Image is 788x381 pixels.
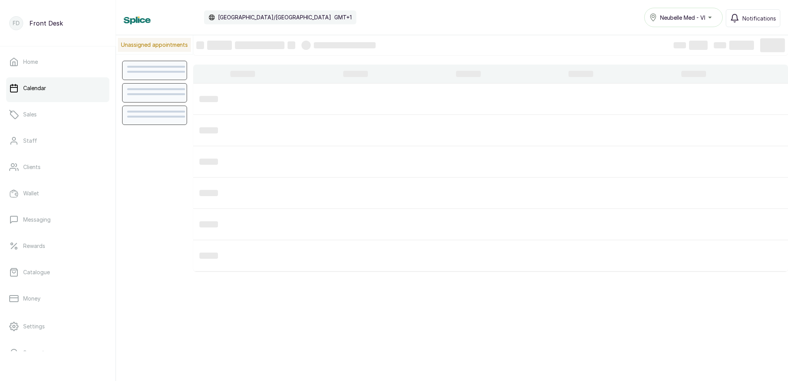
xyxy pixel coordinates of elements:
p: Front Desk [29,19,63,28]
span: Notifications [742,14,776,22]
a: Home [6,51,109,73]
p: Rewards [23,242,45,250]
p: FD [13,19,20,27]
a: Sales [6,104,109,125]
a: Settings [6,316,109,337]
a: Staff [6,130,109,152]
p: Staff [23,137,37,145]
p: Money [23,295,41,302]
a: Money [6,288,109,309]
a: Calendar [6,77,109,99]
p: Messaging [23,216,51,224]
a: Support [6,342,109,364]
p: Clients [23,163,41,171]
a: Messaging [6,209,109,231]
a: Clients [6,156,109,178]
p: [GEOGRAPHIC_DATA]/[GEOGRAPHIC_DATA] [218,14,331,21]
p: Home [23,58,38,66]
p: Support [23,349,44,357]
button: Neubelle Med - VI [644,8,723,27]
p: Unassigned appointments [118,38,191,52]
p: Wallet [23,190,39,197]
a: Wallet [6,183,109,204]
p: Settings [23,323,45,330]
p: Calendar [23,84,46,92]
a: Catalogue [6,261,109,283]
p: Sales [23,111,37,118]
span: Neubelle Med - VI [660,14,705,22]
a: Rewards [6,235,109,257]
p: GMT+1 [334,14,352,21]
p: Catalogue [23,268,50,276]
button: Notifications [726,9,780,27]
